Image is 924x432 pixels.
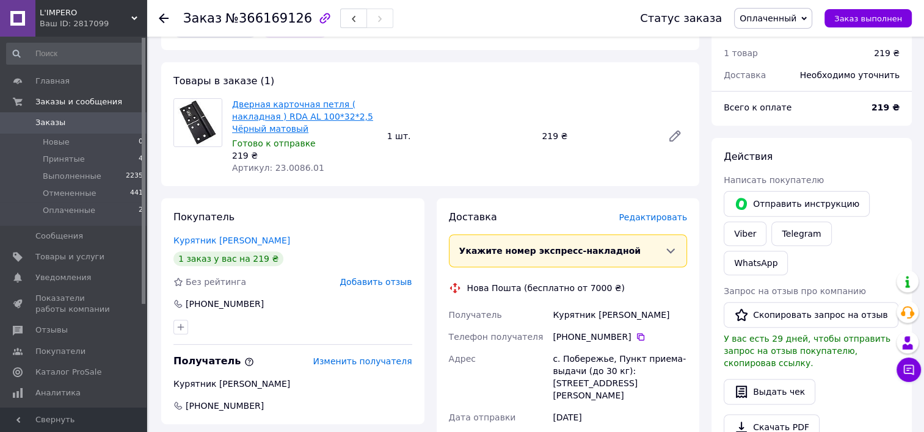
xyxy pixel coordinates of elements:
b: 219 ₴ [871,103,900,112]
input: Поиск [6,43,144,65]
span: 1 товар [724,48,758,58]
span: Выполненные [43,171,101,182]
span: Отмененные [43,188,96,199]
a: Viber [724,221,766,246]
span: Телефон получателя [449,332,544,342]
span: Добавить отзыв [340,277,412,287]
span: Укажите номер экспресс-накладной [459,246,641,256]
span: 4 [139,154,143,165]
div: с. Побережье, Пункт приема-выдачи (до 30 кг): [STREET_ADDRESS][PERSON_NAME] [550,348,689,406]
span: Написать покупателю [724,175,824,185]
span: Сообщения [35,231,83,242]
span: Заказы и сообщения [35,96,122,107]
span: Товары в заказе (1) [173,75,274,87]
span: 441 [130,188,143,199]
span: №366169126 [225,11,312,26]
span: Принятые [43,154,85,165]
span: Главная [35,76,70,87]
div: 219 ₴ [537,128,658,145]
span: Запрос на отзыв про компанию [724,286,866,296]
div: Статус заказа [640,12,722,24]
span: Каталог ProSale [35,367,101,378]
div: Нова Пошта (бесплатно от 7000 ₴) [464,282,628,294]
div: [PHONE_NUMBER] [553,331,687,343]
span: Оплаченные [43,205,95,216]
div: Курятник [PERSON_NAME] [550,304,689,326]
span: У вас есть 29 дней, чтобы отправить запрос на отзыв покупателю, скопировав ссылку. [724,334,890,368]
span: Действия [724,151,773,162]
span: Заказ [183,11,222,26]
span: Получатель [449,310,502,320]
div: [PHONE_NUMBER] [184,298,265,310]
span: Адрес [449,354,476,364]
span: Новые [43,137,70,148]
div: 219 ₴ [874,47,900,59]
img: Дверная карточная петля ( накладная ) RDA AL 100*32*2,5 Чёрный матовый [174,99,222,146]
span: Оплаченный [740,13,796,23]
a: Курятник [PERSON_NAME] [173,236,290,245]
span: Дата отправки [449,412,516,422]
span: Заказ выполнен [834,14,902,23]
div: 219 ₴ [232,149,377,162]
span: Получатель [173,355,254,367]
div: [DATE] [550,406,689,428]
span: Показатели работы компании [35,293,113,315]
span: Покупатели [35,346,85,357]
div: 1 шт. [382,128,537,145]
span: Всего к оплате [724,103,791,112]
span: Изменить получателя [313,356,412,366]
span: L'IMPERO [40,7,131,18]
div: Курятник [PERSON_NAME] [173,378,412,390]
button: Выдать чек [724,379,815,405]
span: Готово к отправке [232,139,316,148]
span: 2 [139,205,143,216]
span: Доставка [449,211,497,223]
button: Скопировать запрос на отзыв [724,302,898,328]
button: Заказ выполнен [824,9,912,27]
button: Чат с покупателем [897,358,921,382]
span: Заказы [35,117,65,128]
span: Товары и услуги [35,251,104,262]
div: 1 заказ у вас на 219 ₴ [173,251,283,266]
a: Редактировать [663,124,687,148]
div: Необходимо уточнить [793,62,907,88]
span: 0 [139,137,143,148]
a: Дверная карточная петля ( накладная ) RDA AL 100*32*2,5 Чёрный матовый [232,99,373,134]
span: Доставка [724,70,766,80]
a: Telegram [771,221,831,246]
span: [PHONE_NUMBER] [184,400,265,412]
div: Вернуться назад [159,12,169,24]
span: Аналитика [35,387,81,398]
span: 2235 [126,171,143,182]
span: Артикул: 23.0086.01 [232,163,324,173]
span: Покупатель [173,211,235,223]
button: Отправить инструкцию [724,191,870,217]
div: Ваш ID: 2817099 [40,18,147,29]
span: Без рейтинга [186,277,246,287]
a: WhatsApp [724,251,788,275]
span: Редактировать [619,212,687,222]
span: Отзывы [35,325,68,336]
span: Уведомления [35,272,91,283]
